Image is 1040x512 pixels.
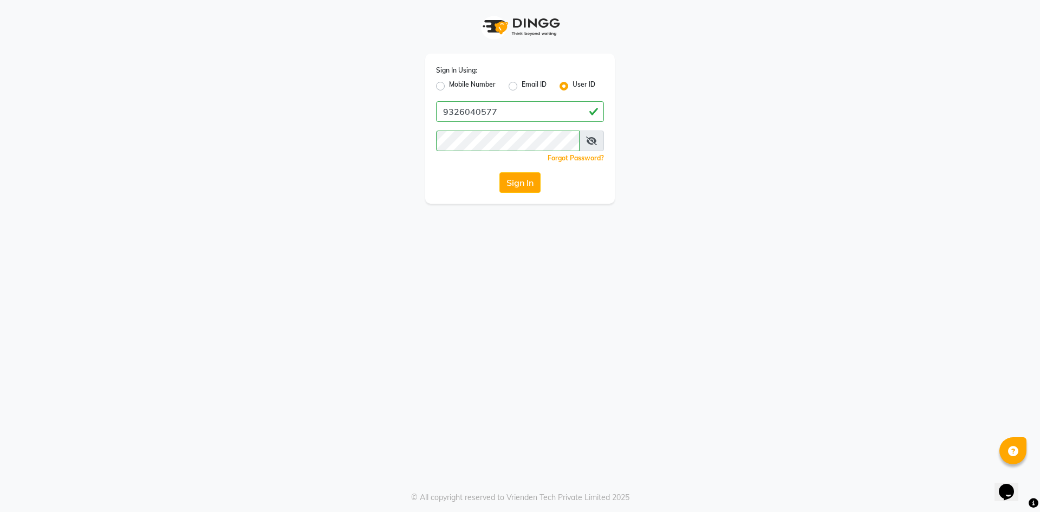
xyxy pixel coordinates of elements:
img: logo1.svg [477,11,563,43]
label: User ID [573,80,595,93]
label: Sign In Using: [436,66,477,75]
label: Mobile Number [449,80,496,93]
a: Forgot Password? [548,154,604,162]
label: Email ID [522,80,547,93]
input: Username [436,101,604,122]
button: Sign In [499,172,541,193]
input: Username [436,131,580,151]
iframe: chat widget [994,469,1029,501]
